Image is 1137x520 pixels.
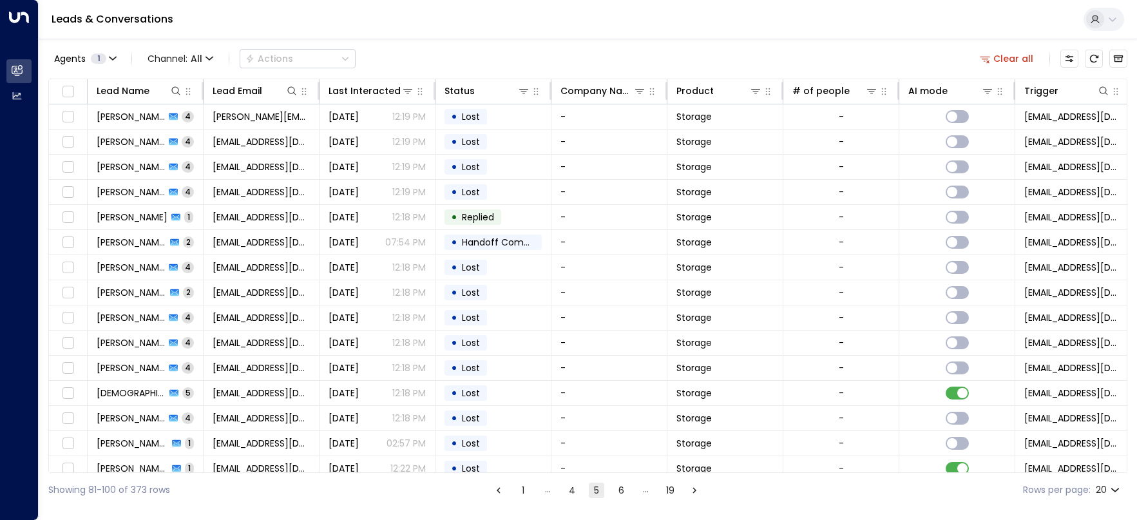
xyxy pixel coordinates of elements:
div: - [839,336,844,349]
span: Toggle select row [60,436,76,452]
span: Jackie Reader [97,135,165,148]
span: 1 [185,463,194,474]
span: leannepowell93@hotmail.co.uk [213,286,310,299]
button: Go to previous page [491,483,506,498]
span: leads@space-station.co.uk [1024,361,1122,374]
span: Sep 12, 2025 [329,437,359,450]
span: Toggle select row [60,235,76,251]
span: Toggle select row [60,285,76,301]
span: Vedanth Vikram [97,387,166,400]
div: • [451,382,457,404]
span: Lost [462,160,480,173]
p: 12:18 PM [392,412,426,425]
span: ibimatebraide@gmail.com [213,160,310,173]
span: 4 [182,111,194,122]
td: - [551,356,667,380]
span: Toggle select row [60,335,76,351]
p: 12:22 PM [390,462,426,475]
span: Toggle select row [60,310,76,326]
p: 12:19 PM [392,110,426,123]
span: Storage [676,236,712,249]
span: 4 [182,136,194,147]
span: Refresh [1085,50,1103,68]
span: Lost [462,412,480,425]
span: Abdullah Islam [97,437,168,450]
span: Storage [676,361,712,374]
span: Glynn John [97,236,166,249]
div: Product [676,83,714,99]
td: - [551,280,667,305]
span: Lost [462,186,480,198]
span: leads@space-station.co.uk [1024,135,1122,148]
span: Toggle select row [60,410,76,427]
span: leads@space-station.co.uk [1024,211,1122,224]
div: Button group with a nested menu [240,49,356,68]
div: • [451,282,457,303]
span: Yesterday [329,286,359,299]
span: Handoff Completed [462,236,553,249]
span: Sep 09, 2025 [329,236,359,249]
div: Product [676,83,762,99]
div: - [839,211,844,224]
div: Company Name [560,83,633,99]
div: Actions [245,53,293,64]
div: Company Name [560,83,646,99]
p: 12:18 PM [392,311,426,324]
span: Yesterday [329,311,359,324]
div: • [451,206,457,228]
button: Go to next page [687,483,702,498]
span: leads@space-station.co.uk [1024,336,1122,349]
span: Lost [462,135,480,148]
div: # of people [792,83,878,99]
span: Replied [462,211,494,224]
a: Leads & Conversations [52,12,173,26]
span: 5 [182,387,194,398]
div: - [839,361,844,374]
div: • [451,181,457,203]
button: Go to page 6 [613,483,629,498]
div: - [839,110,844,123]
span: Toggle select row [60,461,76,477]
button: Agents1 [48,50,121,68]
div: 20 [1096,481,1122,499]
span: glynnrjohn@hotmail.com [213,211,310,224]
span: vedanth453@gmail.com [213,387,310,400]
p: 12:18 PM [392,361,426,374]
p: 12:18 PM [392,387,426,400]
span: Yesterday [329,160,359,173]
div: • [451,407,457,429]
span: Abdullah Islam [97,462,168,475]
span: Lost [462,286,480,299]
span: Toggle select row [60,260,76,276]
td: - [551,130,667,154]
div: # of people [792,83,850,99]
div: Lead Email [213,83,262,99]
div: … [638,483,653,498]
span: tanya.mitcham@gmail.com [213,110,310,123]
span: 1 [184,211,193,222]
span: Lost [462,261,480,274]
p: 12:19 PM [392,135,426,148]
p: 12:18 PM [392,211,426,224]
span: jackiereader68@gmail.com [213,135,310,148]
div: • [451,357,457,379]
button: page 5 [589,483,604,498]
span: Michael Obube [97,261,165,274]
span: Abdullah Islam [97,412,165,425]
span: Channel: [142,50,218,68]
span: Agents [54,54,86,63]
span: 4 [182,312,194,323]
div: - [839,387,844,400]
span: joshharris1152@gmail.com [213,361,310,374]
span: 4 [182,262,194,273]
div: Showing 81-100 of 373 rows [48,483,170,497]
span: leads@space-station.co.uk [1024,261,1122,274]
span: Yesterday [329,412,359,425]
div: - [839,186,844,198]
span: glynnrjohn@hotmail.com [1024,236,1122,249]
nav: pagination navigation [490,482,703,498]
span: leads@space-station.co.uk [1024,110,1122,123]
button: Archived Leads [1109,50,1127,68]
div: - [839,160,844,173]
span: Yesterday [329,361,359,374]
